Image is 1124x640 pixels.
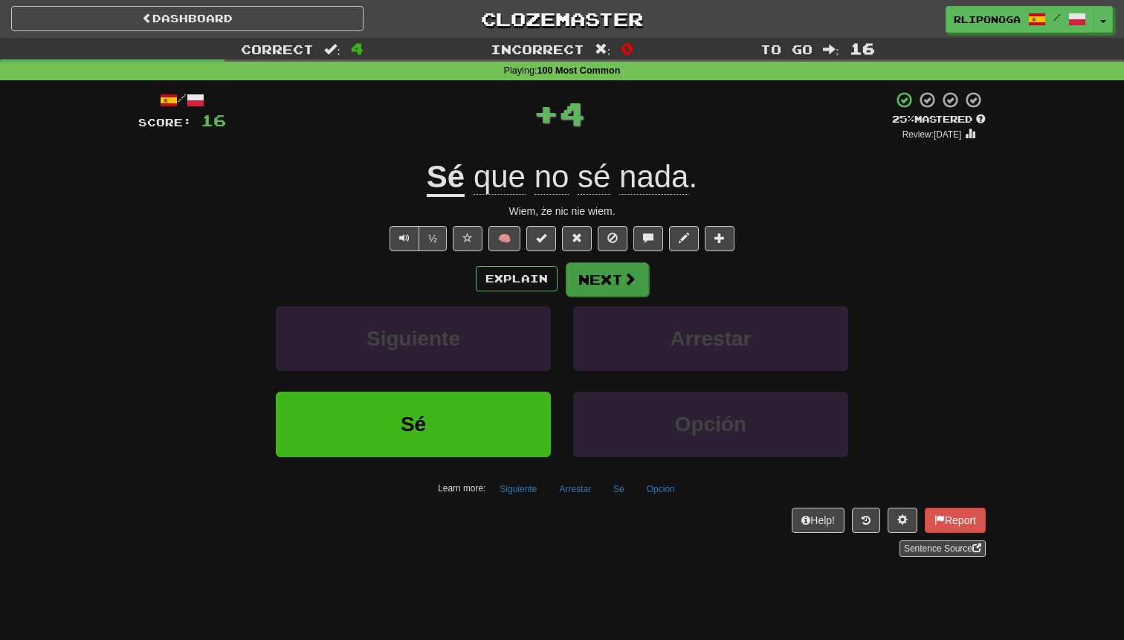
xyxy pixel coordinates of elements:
[566,262,649,297] button: Next
[241,42,314,56] span: Correct
[533,91,559,135] span: +
[573,306,848,371] button: Arrestar
[351,39,364,57] span: 4
[276,392,551,456] button: Sé
[671,327,752,350] span: Arrestar
[534,159,569,195] span: no
[892,113,986,126] div: Mastered
[201,111,226,129] span: 16
[954,13,1021,26] span: rliponoga
[366,327,460,350] span: Siguiente
[760,42,813,56] span: To go
[551,478,599,500] button: Arrestar
[11,6,364,31] a: Dashboard
[578,159,610,195] span: sé
[476,266,558,291] button: Explain
[438,483,485,494] small: Learn more:
[595,43,611,56] span: :
[892,113,914,125] span: 25 %
[491,42,584,56] span: Incorrect
[537,65,620,76] strong: 100 Most Common
[386,6,738,32] a: Clozemaster
[705,226,734,251] button: Add to collection (alt+a)
[419,226,447,251] button: ½
[902,129,962,140] small: Review: [DATE]
[491,478,545,500] button: Siguiente
[401,413,426,436] span: Sé
[465,159,697,195] span: .
[1053,12,1061,22] span: /
[946,6,1094,33] a: rliponoga /
[605,478,633,500] button: Sé
[324,43,340,56] span: :
[138,91,226,109] div: /
[474,159,526,195] span: que
[669,226,699,251] button: Edit sentence (alt+d)
[850,39,875,57] span: 16
[852,508,880,533] button: Round history (alt+y)
[899,540,986,557] a: Sentence Source
[276,306,551,371] button: Siguiente
[925,508,986,533] button: Report
[138,204,986,219] div: Wiem, że nic nie wiem.
[633,226,663,251] button: Discuss sentence (alt+u)
[427,159,465,197] u: Sé
[573,392,848,456] button: Opción
[823,43,839,56] span: :
[138,116,192,129] span: Score:
[639,478,683,500] button: Opción
[526,226,556,251] button: Set this sentence to 100% Mastered (alt+m)
[453,226,482,251] button: Favorite sentence (alt+f)
[390,226,419,251] button: Play sentence audio (ctl+space)
[387,226,447,251] div: Text-to-speech controls
[598,226,627,251] button: Ignore sentence (alt+i)
[488,226,520,251] button: 🧠
[621,39,633,57] span: 0
[792,508,844,533] button: Help!
[675,413,746,436] span: Opción
[562,226,592,251] button: Reset to 0% Mastered (alt+r)
[619,159,688,195] span: nada
[559,94,585,132] span: 4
